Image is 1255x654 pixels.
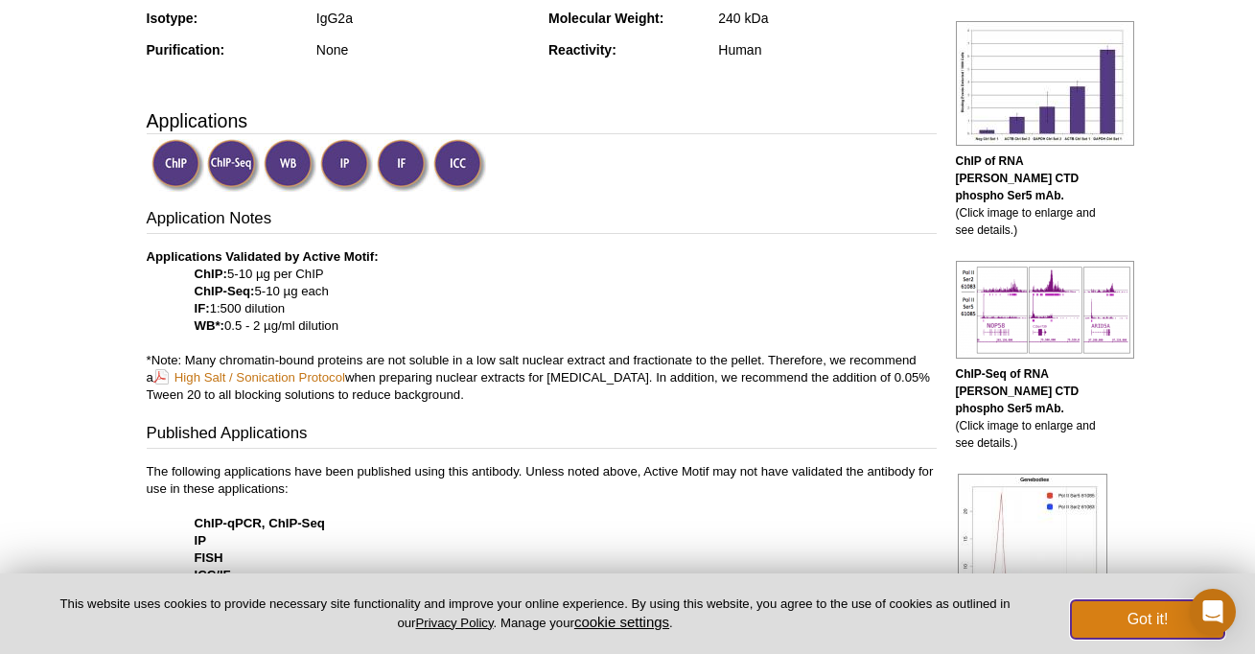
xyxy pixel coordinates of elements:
[195,568,231,582] strong: ICC/IF
[195,516,325,530] strong: ChIP-qPCR, ChIP-Seq
[377,139,430,192] img: Immunofluorescence Validated
[956,21,1134,146] img: RNA pol II CTD phospho Ser5 antibody (mAb) tested by ChIP.
[1071,600,1224,639] button: Got it!
[718,10,936,27] div: 240 kDa
[147,463,937,653] p: The following applications have been published using this antibody. Unless noted above, Active Mo...
[548,11,663,26] strong: Molecular Weight:
[147,248,937,404] p: 5-10 µg per ChIP 5-10 µg each 1:500 dilution 0.5 - 2 µg/ml dilution *Note: Many chromatin-bound p...
[195,267,227,281] strong: ChIP:
[956,367,1080,415] b: ChIP-Seq of RNA [PERSON_NAME] CTD phospho Ser5 mAb.
[958,474,1107,623] img: RNA pol II CTD phospho Ser5 antibody (mAb) tested by ChIP-Seq.
[956,154,1080,202] b: ChIP of RNA [PERSON_NAME] CTD phospho Ser5 mAb.
[195,533,206,548] strong: IP
[147,106,937,135] h3: Applications
[147,249,379,264] b: Applications Validated by Active Motif:
[31,596,1039,632] p: This website uses cookies to provide necessary site functionality and improve your online experie...
[316,41,534,58] div: None
[147,422,937,449] h3: Published Applications
[574,614,669,630] button: cookie settings
[147,42,225,58] strong: Purification:
[207,139,260,192] img: ChIP-Seq Validated
[956,152,1109,239] p: (Click image to enlarge and see details.)
[956,261,1134,359] img: RNA pol II CTD phospho Ser5 antibody (mAb) tested by ChIP-Seq.
[195,550,223,565] strong: FISH
[153,368,345,386] a: High Salt / Sonication Protocol
[195,284,255,298] strong: ChIP-Seq:
[718,41,936,58] div: Human
[147,207,937,234] h3: Application Notes
[195,301,210,315] strong: IF:
[433,139,486,192] img: Immunocytochemistry Validated
[147,11,198,26] strong: Isotype:
[320,139,373,192] img: Immunoprecipitation Validated
[548,42,616,58] strong: Reactivity:
[415,616,493,630] a: Privacy Policy
[316,10,534,27] div: IgG2a
[264,139,316,192] img: Western Blot Validated
[1190,589,1236,635] div: Open Intercom Messenger
[151,139,204,192] img: ChIP Validated
[956,365,1109,452] p: (Click image to enlarge and see details.)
